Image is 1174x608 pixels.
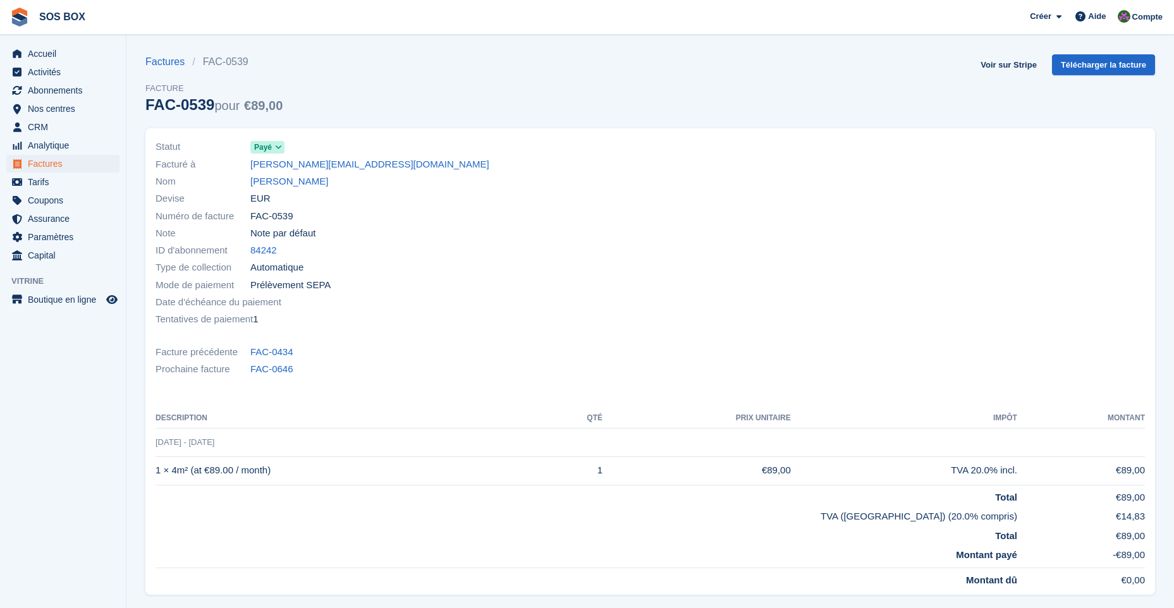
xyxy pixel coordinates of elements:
span: Type de collection [156,260,250,275]
span: Nos centres [28,100,104,118]
td: 1 × 4m² (at €89.00 / month) [156,456,549,485]
span: Numéro de facture [156,209,250,224]
span: Payé [254,142,272,153]
span: Accueil [28,45,104,63]
a: [PERSON_NAME][EMAIL_ADDRESS][DOMAIN_NAME] [250,157,489,172]
strong: Total [995,530,1017,541]
span: Capital [28,246,104,264]
span: Boutique en ligne [28,291,104,308]
a: menu [6,291,119,308]
span: CRM [28,118,104,136]
th: Description [156,408,549,429]
td: €14,83 [1017,504,1145,524]
a: menu [6,173,119,191]
th: Qté [549,408,602,429]
span: Mode de paiement [156,278,250,293]
a: menu [6,228,119,246]
span: Analytique [28,137,104,154]
td: €89,00 [1017,456,1145,485]
a: Boutique d'aperçu [104,292,119,307]
span: Activités [28,63,104,81]
th: Montant [1017,408,1145,429]
a: Payé [250,140,284,154]
span: Tarifs [28,173,104,191]
a: SOS BOX [34,6,90,27]
span: Compte [1132,11,1163,23]
span: Facture [145,82,283,95]
td: 1 [549,456,602,485]
span: Nom [156,174,250,189]
span: [DATE] - [DATE] [156,437,214,447]
img: stora-icon-8386f47178a22dfd0bd8f6a31ec36ba5ce8667c1dd55bd0f319d3a0aa187defe.svg [10,8,29,27]
span: Statut [156,140,250,154]
span: Devise [156,192,250,206]
nav: breadcrumbs [145,54,283,70]
a: menu [6,82,119,99]
span: Vitrine [11,275,126,288]
th: Impôt [791,408,1017,429]
a: menu [6,118,119,136]
span: Abonnements [28,82,104,99]
td: €0,00 [1017,568,1145,587]
a: 84242 [250,243,277,258]
img: ALEXANDRE SOUBIRA [1118,10,1130,23]
span: €89,00 [244,99,283,112]
span: Prochaine facture [156,362,250,377]
td: TVA ([GEOGRAPHIC_DATA]) (20.0% compris) [156,504,1017,524]
td: €89,00 [602,456,791,485]
a: [PERSON_NAME] [250,174,328,189]
strong: Montant dû [966,575,1017,585]
span: Assurance [28,210,104,228]
span: 1 [253,312,258,327]
a: menu [6,137,119,154]
a: menu [6,63,119,81]
span: Automatique [250,260,303,275]
span: Date d'échéance du paiement [156,295,281,310]
strong: Montant payé [956,549,1017,560]
span: Facturé à [156,157,250,172]
strong: Total [995,492,1017,502]
a: FAC-0646 [250,362,293,377]
a: Télécharger la facture [1052,54,1155,75]
td: -€89,00 [1017,543,1145,568]
td: €89,00 [1017,485,1145,504]
span: Prélèvement SEPA [250,278,331,293]
th: Prix unitaire [602,408,791,429]
span: Facture précédente [156,345,250,360]
span: Aide [1088,10,1106,23]
a: menu [6,246,119,264]
span: FAC-0539 [250,209,293,224]
a: menu [6,155,119,173]
span: Factures [28,155,104,173]
a: menu [6,192,119,209]
a: menu [6,210,119,228]
span: ID d'abonnement [156,243,250,258]
a: Factures [145,54,192,70]
a: menu [6,45,119,63]
td: €89,00 [1017,524,1145,544]
a: Voir sur Stripe [975,54,1042,75]
span: Paramètres [28,228,104,246]
div: FAC-0539 [145,96,283,113]
span: pour [214,99,240,112]
a: FAC-0434 [250,345,293,360]
span: EUR [250,192,271,206]
div: TVA 20.0% incl. [791,463,1017,478]
span: Tentatives de paiement [156,312,253,327]
span: Créer [1030,10,1051,23]
span: Note [156,226,250,241]
a: menu [6,100,119,118]
span: Coupons [28,192,104,209]
span: Note par défaut [250,226,315,241]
